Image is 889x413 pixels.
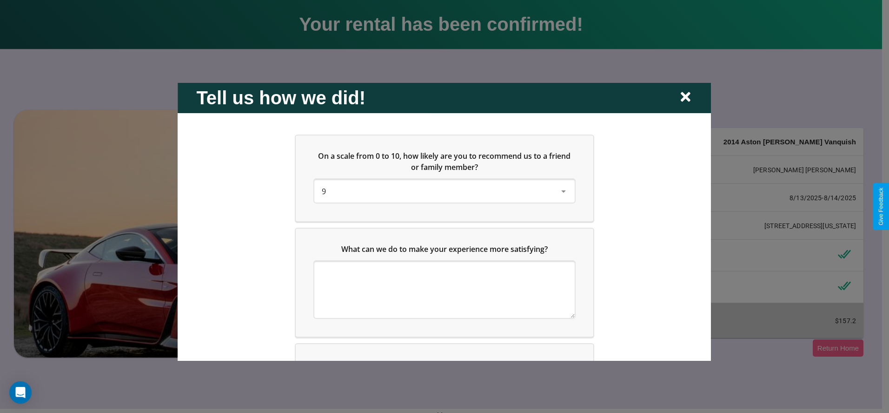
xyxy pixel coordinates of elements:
[9,381,32,404] div: Open Intercom Messenger
[318,150,573,172] span: On a scale from 0 to 10, how likely are you to recommend us to a friend or family member?
[296,135,593,221] div: On a scale from 0 to 10, how likely are you to recommend us to a friend or family member?
[341,244,548,254] span: What can we do to make your experience more satisfying?
[324,359,559,369] span: Which of the following features do you value the most in a vehicle?
[878,188,884,225] div: Give Feedback
[314,150,575,172] h5: On a scale from 0 to 10, how likely are you to recommend us to a friend or family member?
[322,186,326,196] span: 9
[314,180,575,202] div: On a scale from 0 to 10, how likely are you to recommend us to a friend or family member?
[196,87,365,108] h2: Tell us how we did!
